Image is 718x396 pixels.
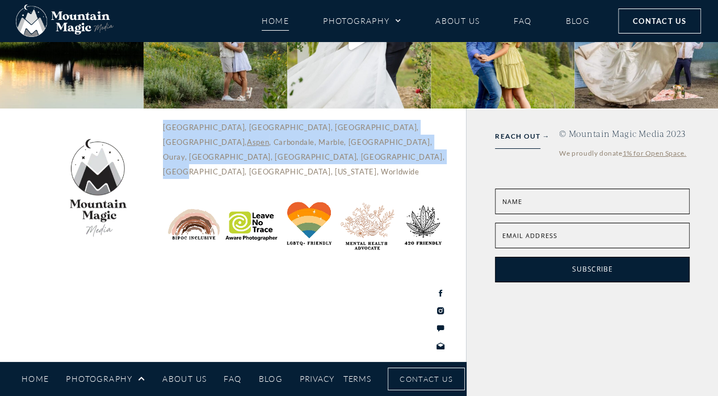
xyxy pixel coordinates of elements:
a: About Us [435,11,480,31]
h4: © Mountain Magic Media 2023 [559,129,690,139]
a: Aspen [247,137,269,147]
a: Contact Us [388,368,465,390]
div: We proudly donate [559,147,690,160]
img: Mountain Magic Media photography logo Crested Butte Photographer [16,5,114,37]
button: Subscribe [495,257,690,282]
a: Blog [565,11,589,31]
span: Contact Us [400,373,453,385]
span: me [512,197,522,206]
span: Subscribe [572,264,612,274]
a: About Us [162,369,207,389]
span: ess [545,231,557,240]
nav: Menu [262,11,590,31]
a: FAQ [224,369,241,389]
a: Photography [323,11,401,31]
a: REACH OUT → [495,130,549,143]
a: Contact Us [618,9,701,34]
a: Terms [343,372,371,386]
span: Contact Us [633,15,686,27]
a: Blog [259,369,283,389]
a: Privacy [300,372,334,386]
a: FAQ [514,11,531,31]
nav: Menu [22,369,283,389]
span: Na [502,197,512,206]
a: Home [22,369,49,389]
p: [GEOGRAPHIC_DATA], [GEOGRAPHIC_DATA], [GEOGRAPHIC_DATA], [GEOGRAPHIC_DATA], , Carbondale, Marble,... [163,120,455,179]
a: 1% for Open Space. [622,149,686,157]
span: Email addr [502,231,545,240]
a: Photography [66,369,145,389]
a: Home [262,11,289,31]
